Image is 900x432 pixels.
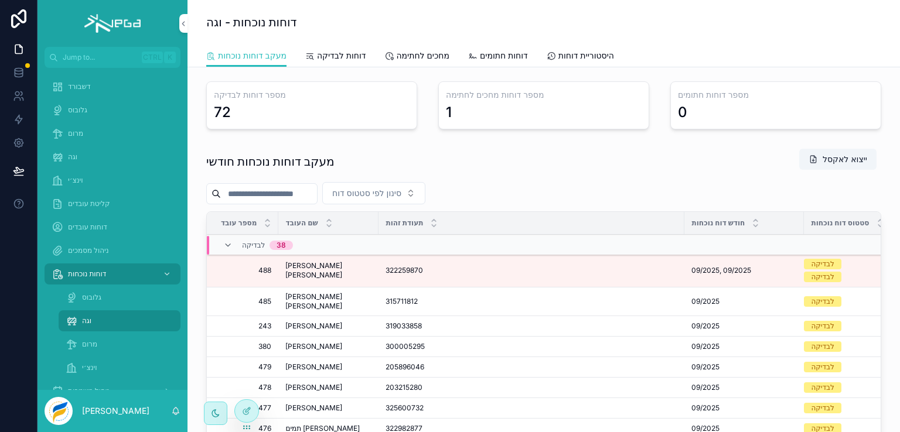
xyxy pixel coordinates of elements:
span: 488 [221,266,271,275]
span: גלובוס [68,105,87,115]
div: 1 [446,103,452,122]
button: Jump to...CtrlK [45,47,180,68]
div: 72 [214,103,231,122]
div: לבדיקה [811,259,834,269]
h1: דוחות נוכחות - וגה [206,14,296,30]
div: לבדיקה [811,272,834,282]
div: לבדיקה [811,362,834,372]
span: 243 [221,321,271,331]
span: דוחות חתומים [480,50,528,61]
span: 325600732 [386,403,424,413]
a: דוחות נוכחות [45,263,180,284]
span: וינצ׳י [82,363,97,372]
span: שם העובד [285,218,318,228]
button: Select Button [322,182,425,204]
img: App logo [84,14,140,33]
div: scrollable content [37,68,187,390]
span: חודש דוח נוכחות [691,218,745,228]
span: 09/2025 [691,383,720,392]
span: מרום [68,129,83,138]
a: גלובוס [45,100,180,121]
span: 479 [221,362,271,372]
span: ניהול מסמכים [68,246,109,255]
span: דוחות עובדים [68,222,107,232]
span: 203215280 [386,383,422,392]
a: דוחות חתומים [468,45,528,68]
span: [PERSON_NAME] [285,342,342,351]
div: לבדיקה [811,403,834,413]
a: מעקב דוחות נוכחות [206,45,287,67]
div: לבדיקה [811,382,834,393]
a: וינצ׳י [59,357,180,378]
span: 09/2025, 09/2025 [691,266,751,275]
a: ניהול משמרות [45,380,180,402]
span: Ctrl [142,52,163,63]
span: תעודת זהות [386,218,423,228]
a: ניהול מסמכים [45,240,180,261]
span: קליטת עובדים [68,199,110,208]
span: וגה [82,316,91,325]
span: דוחות נוכחות [68,269,106,279]
span: ניהול משמרות [68,386,110,396]
span: וינצ׳י [68,176,83,185]
span: 322259870 [386,266,423,275]
span: 09/2025 [691,342,720,351]
span: [PERSON_NAME] [285,362,342,372]
h3: מספר דוחות מחכים לחתימה [446,89,642,101]
span: [PERSON_NAME] [285,403,342,413]
span: היסטוריית דוחות [558,50,614,61]
div: לבדיקה [811,321,834,331]
a: היסטוריית דוחות [547,45,614,68]
span: דוחות לבדיקה [317,50,366,61]
span: מחכים לחתימה [396,50,449,61]
p: [PERSON_NAME] [82,405,149,417]
a: מחכים לחתימה [384,45,449,68]
span: וגה [68,152,77,162]
h1: מעקב דוחות נוכחות חודשי [206,153,335,170]
span: 319033858 [386,321,422,331]
span: [PERSON_NAME] [PERSON_NAME] [285,292,371,311]
span: 09/2025 [691,297,720,306]
span: 09/2025 [691,321,720,331]
span: 205896046 [386,362,424,372]
span: [PERSON_NAME] [PERSON_NAME] [285,261,371,280]
span: [PERSON_NAME] [285,383,342,392]
span: 300005295 [386,342,425,351]
span: [PERSON_NAME] [285,321,342,331]
a: מרום [59,334,180,355]
span: לבדיקה [242,241,265,250]
span: מספר עובד [221,218,257,228]
span: 478 [221,383,271,392]
span: 485 [221,297,271,306]
a: וגה [45,146,180,167]
a: דוחות עובדים [45,217,180,238]
span: דשבורד [68,82,91,91]
h3: מספר דוחות חתומים [678,89,874,101]
span: מעקב דוחות נוכחות [218,50,287,61]
span: 09/2025 [691,362,720,372]
a: דשבורד [45,76,180,97]
span: סטטוס דוח נוכחות [811,218,869,228]
a: מרום [45,123,180,144]
span: 09/2025 [691,403,720,413]
span: 315711812 [386,297,418,306]
a: דוחות לבדיקה [305,45,366,68]
div: לבדיקה [811,296,834,307]
h3: מספר דוחות לבדיקה [214,89,410,101]
a: וגה [59,310,180,331]
a: קליטת עובדים [45,193,180,214]
span: מרום [82,340,97,349]
a: וינצ׳י [45,170,180,191]
span: 380 [221,342,271,351]
button: ייצוא לאקסל [799,149,877,170]
div: לבדיקה [811,341,834,352]
div: 38 [277,241,286,250]
div: 0 [678,103,687,122]
span: Jump to... [63,53,137,62]
span: גלובוס [82,293,101,302]
a: גלובוס [59,287,180,308]
span: סינון לפי סטטוס דוח [332,187,401,199]
span: K [165,53,175,62]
